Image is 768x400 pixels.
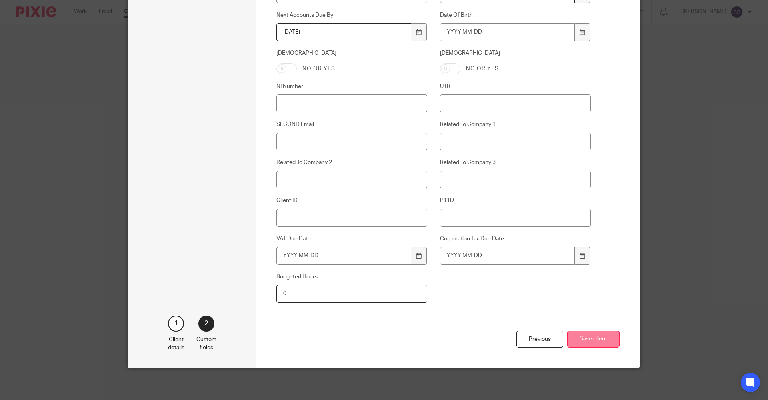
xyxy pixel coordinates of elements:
[276,247,412,265] input: YYYY-MM-DD
[440,196,591,204] label: P11D
[466,65,499,73] label: No or yes
[276,158,428,166] label: Related To Company 2
[440,82,591,90] label: UTR
[276,82,428,90] label: NI Number
[440,235,591,243] label: Corporation Tax Due Date
[516,331,563,348] div: Previous
[440,158,591,166] label: Related To Company 3
[168,336,184,352] p: Client details
[276,196,428,204] label: Client ID
[196,336,216,352] p: Custom fields
[276,273,428,281] label: Budgeted Hours
[276,120,428,128] label: SECOND Email
[276,23,412,41] input: YYYY-MM-DD
[440,23,575,41] input: YYYY-MM-DD
[302,65,335,73] label: No or yes
[440,247,575,265] input: YYYY-MM-DD
[440,120,591,128] label: Related To Company 1
[440,11,591,19] label: Date Of Birth
[567,331,620,348] button: Save client
[276,11,428,19] label: Next Accounts Due By
[276,49,428,57] label: [DEMOGRAPHIC_DATA]
[198,316,214,332] div: 2
[276,235,428,243] label: VAT Due Date
[168,316,184,332] div: 1
[440,49,591,57] label: [DEMOGRAPHIC_DATA]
